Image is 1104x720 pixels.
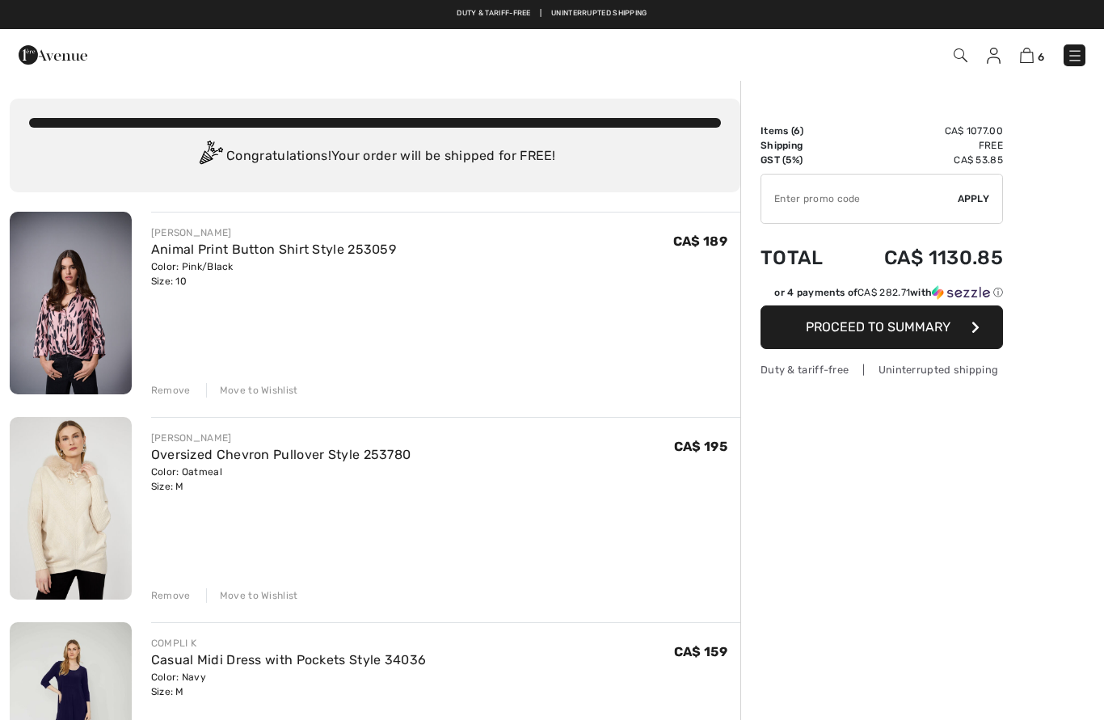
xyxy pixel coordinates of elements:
td: CA$ 1077.00 [844,124,1003,138]
td: Items ( ) [761,124,844,138]
div: or 4 payments of with [774,285,1003,300]
span: CA$ 195 [674,439,727,454]
a: Animal Print Button Shirt Style 253059 [151,242,396,257]
a: 1ère Avenue [19,46,87,61]
div: Congratulations! Your order will be shipped for FREE! [29,141,721,173]
img: Sezzle [932,285,990,300]
div: Move to Wishlist [206,588,298,603]
span: 6 [1038,51,1044,63]
div: COMPLI K [151,636,427,651]
div: Color: Oatmeal Size: M [151,465,411,494]
div: Move to Wishlist [206,383,298,398]
div: or 4 payments ofCA$ 282.71withSezzle Click to learn more about Sezzle [761,285,1003,305]
div: [PERSON_NAME] [151,225,396,240]
img: Search [954,48,967,62]
img: Menu [1067,48,1083,64]
img: Animal Print Button Shirt Style 253059 [10,212,132,394]
span: 6 [794,125,800,137]
img: Oversized Chevron Pullover Style 253780 [10,417,132,600]
img: Shopping Bag [1020,48,1034,63]
img: Congratulation2.svg [194,141,226,173]
td: Free [844,138,1003,153]
span: CA$ 189 [673,234,727,249]
a: Oversized Chevron Pullover Style 253780 [151,447,411,462]
span: Apply [958,192,990,206]
div: Color: Navy Size: M [151,670,427,699]
a: 6 [1020,45,1044,65]
div: Remove [151,383,191,398]
img: 1ère Avenue [19,39,87,71]
td: GST (5%) [761,153,844,167]
img: My Info [987,48,1001,64]
div: Remove [151,588,191,603]
div: [PERSON_NAME] [151,431,411,445]
div: Duty & tariff-free | Uninterrupted shipping [761,362,1003,377]
span: CA$ 282.71 [857,287,910,298]
span: CA$ 159 [674,644,727,659]
span: Proceed to Summary [806,319,950,335]
input: Promo code [761,175,958,223]
a: Casual Midi Dress with Pockets Style 34036 [151,652,427,667]
div: Color: Pink/Black Size: 10 [151,259,396,288]
td: Shipping [761,138,844,153]
button: Proceed to Summary [761,305,1003,349]
td: Total [761,230,844,285]
td: CA$ 53.85 [844,153,1003,167]
td: CA$ 1130.85 [844,230,1003,285]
